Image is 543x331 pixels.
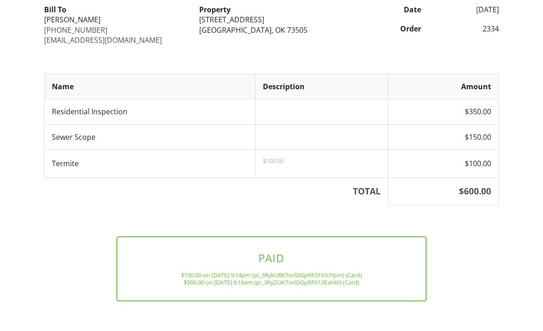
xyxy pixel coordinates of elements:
div: $500.00 on [DATE] 9:16am (pi_3RyZI3K7snlDGpRF013EahKI) (Card) [132,279,412,286]
td: Termite [45,149,256,178]
p: $100.00 [263,157,381,164]
div: [PERSON_NAME] [44,15,188,25]
td: $150.00 [388,124,499,149]
th: $600.00 [388,178,499,205]
th: Description [256,74,388,99]
td: $350.00 [388,99,499,124]
div: Date [349,5,427,15]
a: [PHONE_NUMBER] [44,25,107,35]
div: Order [349,24,427,34]
div: $100.00 on [DATE] 9:14pm (pi_3RykU8K7snlDGpRF01ViUYpm) (Card) [132,271,412,279]
th: Amount [388,74,499,99]
div: [STREET_ADDRESS] [199,15,343,25]
div: [DATE] [427,5,504,15]
th: Name [45,74,256,99]
strong: Bill To [44,5,66,15]
strong: Property [199,5,231,15]
td: Residential Inspection [45,99,256,124]
a: [EMAIL_ADDRESS][DOMAIN_NAME] [44,35,162,45]
td: Sewer Scope [45,124,256,149]
h3: PAID [132,252,412,264]
div: 2334 [427,24,504,34]
td: $100.00 [388,149,499,178]
div: [GEOGRAPHIC_DATA], OK 73505 [199,25,343,35]
th: TOTAL [45,178,388,205]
